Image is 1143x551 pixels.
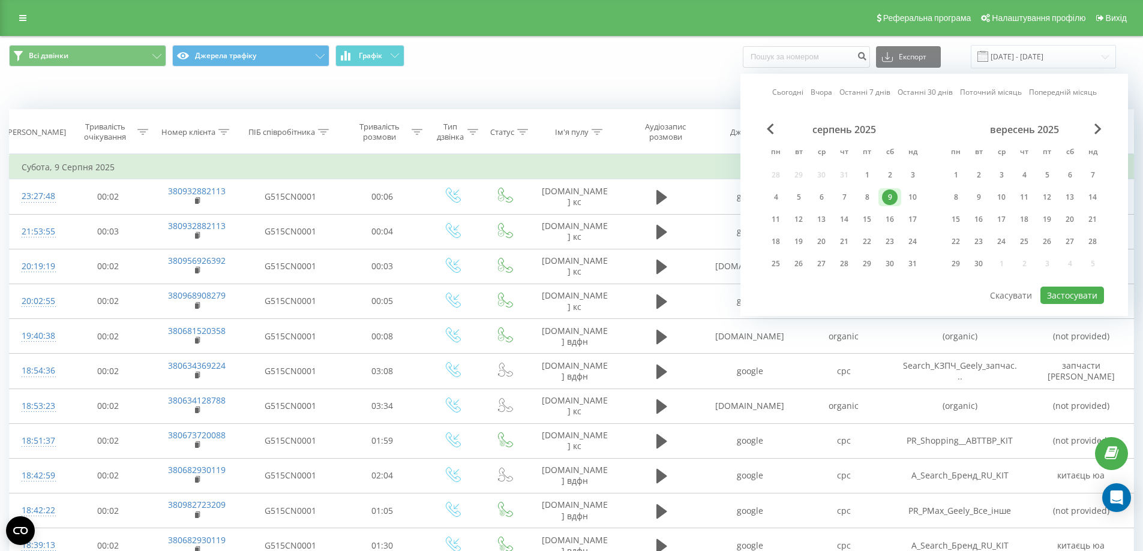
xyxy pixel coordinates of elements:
div: сб 13 вер 2025 р. [1058,188,1081,206]
td: G515CN0001 [242,389,339,423]
div: пн 29 вер 2025 р. [944,255,967,273]
div: 1 [948,167,964,183]
abbr: неділя [1084,144,1102,162]
div: чт 7 серп 2025 р. [833,188,856,206]
td: G515CN0001 [242,423,339,458]
div: нд 24 серп 2025 р. [901,233,924,251]
button: Застосувати [1040,287,1104,304]
div: ср 10 вер 2025 р. [990,188,1013,206]
div: 16 [882,212,898,227]
div: 22 [859,234,875,249]
div: нд 3 серп 2025 р. [901,166,924,184]
div: Статус [490,127,514,137]
div: пн 4 серп 2025 р. [764,188,787,206]
td: google [703,354,797,389]
a: 380634369224 [168,360,226,371]
a: 380682930119 [168,464,226,475]
div: вересень 2025 [944,124,1104,136]
div: 18 [1016,212,1032,227]
div: 26 [791,256,806,272]
div: 15 [859,212,875,227]
td: G515CN0001 [242,284,339,318]
td: 01:59 [339,423,426,458]
abbr: субота [881,144,899,162]
div: ПІБ співробітника [248,127,315,137]
div: 28 [1085,234,1100,249]
div: ср 13 серп 2025 р. [810,210,833,228]
td: [DOMAIN_NAME] кс [530,423,620,458]
a: Поточний місяць [960,86,1022,98]
td: 00:04 [339,214,426,249]
div: сб 9 серп 2025 р. [878,188,901,206]
div: 24 [994,234,1009,249]
span: Previous Month [767,124,774,134]
div: чт 4 вер 2025 р. [1013,166,1036,184]
div: 18:54:36 [22,359,53,383]
td: 00:02 [65,423,152,458]
div: 21 [836,234,852,249]
div: вт 9 вер 2025 р. [967,188,990,206]
div: пт 26 вер 2025 р. [1036,233,1058,251]
div: Джерело [730,127,764,137]
td: [DOMAIN_NAME] вдфн [530,458,620,493]
button: Джерела трафіку [172,45,329,67]
abbr: четвер [835,144,853,162]
div: нд 21 вер 2025 р. [1081,210,1104,228]
div: пн 1 вер 2025 р. [944,166,967,184]
td: 00:02 [65,354,152,389]
div: пт 15 серп 2025 р. [856,210,878,228]
td: 00:02 [65,493,152,528]
div: 1 [859,167,875,183]
div: сб 23 серп 2025 р. [878,233,901,251]
td: organic [797,389,890,423]
button: Графік [335,45,404,67]
td: google [703,179,797,214]
div: 18:51:37 [22,429,53,453]
div: пт 29 серп 2025 р. [856,255,878,273]
a: 380982723209 [168,499,226,510]
div: 19:40:38 [22,324,53,348]
td: G515CN0001 [242,493,339,528]
abbr: вівторок [790,144,808,162]
div: Тип дзвінка [436,122,464,142]
div: 12 [1039,189,1055,205]
div: Номер клієнта [161,127,215,137]
div: нд 17 серп 2025 р. [901,210,924,228]
td: 00:06 [339,179,426,214]
div: 9 [882,189,898,205]
div: сб 16 серп 2025 р. [878,210,901,228]
div: 5 [1039,167,1055,183]
div: ср 20 серп 2025 р. [810,233,833,251]
div: сб 30 серп 2025 р. [878,255,901,273]
td: organic [797,319,890,354]
td: [DOMAIN_NAME] вдфн [530,493,620,528]
div: 3 [905,167,920,183]
abbr: середа [812,144,830,162]
td: (not provided) [1029,423,1133,458]
div: вт 19 серп 2025 р. [787,233,810,251]
td: PR_PMax_Geely_Все_інше [890,493,1029,528]
td: 00:08 [339,319,426,354]
div: серпень 2025 [764,124,924,136]
div: пт 1 серп 2025 р. [856,166,878,184]
div: [PERSON_NAME] [5,127,66,137]
span: Всі дзвінки [29,51,68,61]
div: вт 16 вер 2025 р. [967,210,990,228]
span: Next Month [1094,124,1102,134]
div: нд 28 вер 2025 р. [1081,233,1104,251]
td: 00:02 [65,249,152,284]
a: Сьогодні [772,86,803,98]
div: чт 28 серп 2025 р. [833,255,856,273]
td: G515CN0001 [242,458,339,493]
div: вт 30 вер 2025 р. [967,255,990,273]
td: 02:04 [339,458,426,493]
td: G515CN0001 [242,249,339,284]
td: G515CN0001 [242,214,339,249]
abbr: понеділок [767,144,785,162]
div: чт 25 вер 2025 р. [1013,233,1036,251]
div: чт 21 серп 2025 р. [833,233,856,251]
div: 23 [971,234,986,249]
div: 23:27:48 [22,185,53,208]
div: 28 [836,256,852,272]
span: Налаштування профілю [992,13,1085,23]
